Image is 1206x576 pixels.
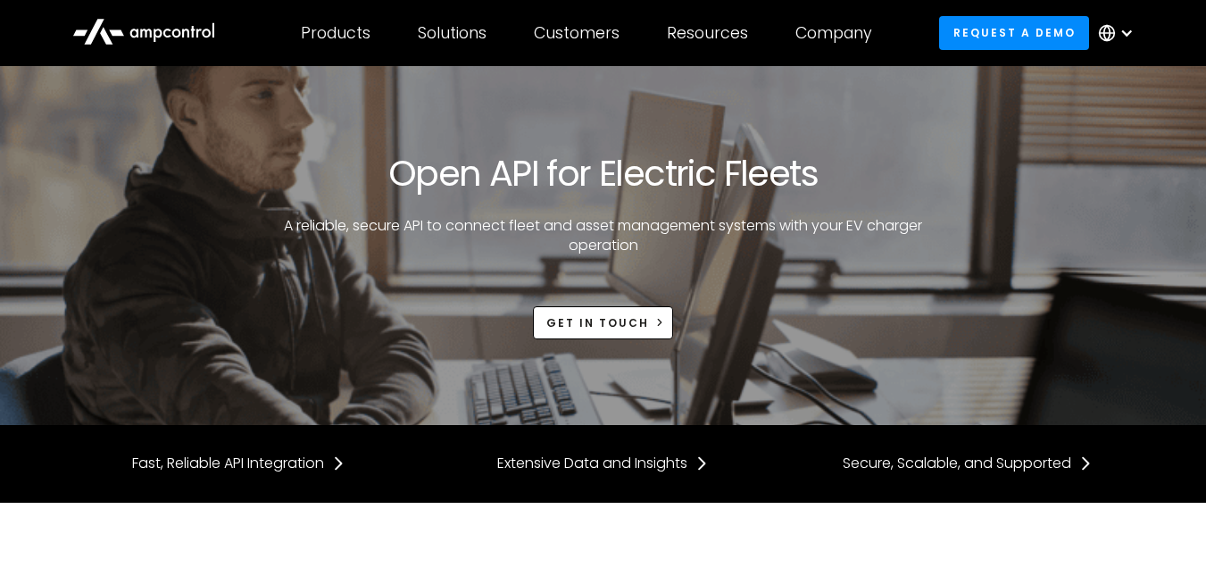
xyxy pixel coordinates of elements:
[418,23,487,43] div: Solutions
[546,315,649,331] div: Get in touch
[301,23,370,43] div: Products
[843,454,1093,473] a: Secure, Scalable, and Supported
[795,23,872,43] div: Company
[497,454,709,473] a: Extensive Data and Insights
[534,23,620,43] div: Customers
[497,454,687,473] div: Extensive Data and Insights
[533,306,674,339] a: Get in touch
[939,16,1089,49] a: Request a demo
[667,23,748,43] div: Resources
[278,216,929,256] p: A reliable, secure API to connect fleet and asset management systems with your EV charger operation
[843,454,1071,473] div: Secure, Scalable, and Supported
[132,454,345,473] a: Fast, Reliable API Integration
[388,152,818,195] h1: Open API for Electric Fleets
[132,454,324,473] div: Fast, Reliable API Integration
